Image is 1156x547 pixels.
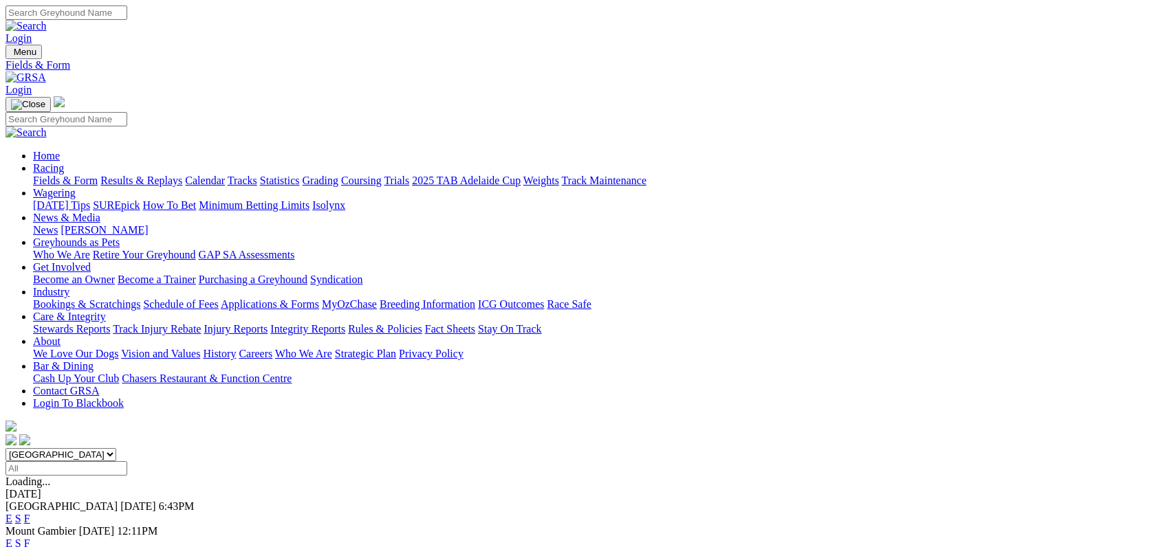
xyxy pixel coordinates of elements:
[33,385,99,397] a: Contact GRSA
[6,421,17,432] img: logo-grsa-white.png
[33,360,94,372] a: Bar & Dining
[54,96,65,107] img: logo-grsa-white.png
[399,348,464,359] a: Privacy Policy
[275,348,332,359] a: Who We Are
[6,434,17,445] img: facebook.svg
[121,348,200,359] a: Vision and Values
[6,500,118,512] span: [GEOGRAPHIC_DATA]
[322,298,377,310] a: MyOzChase
[33,175,98,186] a: Fields & Form
[6,84,32,96] a: Login
[303,175,338,186] a: Grading
[335,348,396,359] a: Strategic Plan
[6,513,12,524] a: E
[33,348,1150,360] div: About
[199,249,295,260] a: GAP SA Assessments
[33,335,61,347] a: About
[33,236,120,248] a: Greyhounds as Pets
[33,199,1150,212] div: Wagering
[312,199,345,211] a: Isolynx
[221,298,319,310] a: Applications & Forms
[33,348,118,359] a: We Love Our Dogs
[33,273,115,285] a: Become an Owner
[562,175,646,186] a: Track Maintenance
[117,525,157,537] span: 12:11PM
[6,59,1150,71] a: Fields & Form
[33,372,1150,385] div: Bar & Dining
[113,323,201,335] a: Track Injury Rebate
[203,348,236,359] a: History
[33,224,58,236] a: News
[6,112,127,126] input: Search
[478,298,544,310] a: ICG Outcomes
[384,175,409,186] a: Trials
[19,434,30,445] img: twitter.svg
[33,249,1150,261] div: Greyhounds as Pets
[33,298,1150,311] div: Industry
[79,525,115,537] span: [DATE]
[239,348,272,359] a: Careers
[11,99,45,110] img: Close
[6,476,50,487] span: Loading...
[33,261,91,273] a: Get Involved
[33,199,90,211] a: [DATE] Tips
[24,513,30,524] a: F
[15,513,21,524] a: S
[100,175,182,186] a: Results & Replays
[33,249,90,260] a: Who We Are
[6,488,1150,500] div: [DATE]
[6,5,127,20] input: Search
[93,199,140,211] a: SUREpick
[143,199,197,211] a: How To Bet
[33,162,64,174] a: Racing
[425,323,475,335] a: Fact Sheets
[523,175,559,186] a: Weights
[14,47,36,57] span: Menu
[341,175,382,186] a: Coursing
[61,224,148,236] a: [PERSON_NAME]
[310,273,362,285] a: Syndication
[270,323,345,335] a: Integrity Reports
[478,323,541,335] a: Stay On Track
[33,273,1150,286] div: Get Involved
[412,175,521,186] a: 2025 TAB Adelaide Cup
[159,500,195,512] span: 6:43PM
[122,372,292,384] a: Chasers Restaurant & Function Centre
[33,397,124,409] a: Login To Blackbook
[199,199,309,211] a: Minimum Betting Limits
[6,525,76,537] span: Mount Gambier
[260,175,300,186] a: Statistics
[348,323,422,335] a: Rules & Policies
[204,323,268,335] a: Injury Reports
[6,126,47,139] img: Search
[33,212,100,223] a: News & Media
[228,175,257,186] a: Tracks
[6,20,47,32] img: Search
[6,71,46,84] img: GRSA
[33,323,110,335] a: Stewards Reports
[33,286,69,298] a: Industry
[33,175,1150,187] div: Racing
[33,298,140,310] a: Bookings & Scratchings
[6,97,51,112] button: Toggle navigation
[118,273,196,285] a: Become a Trainer
[185,175,225,186] a: Calendar
[380,298,475,310] a: Breeding Information
[33,150,60,161] a: Home
[6,45,42,59] button: Toggle navigation
[33,323,1150,335] div: Care & Integrity
[93,249,196,260] a: Retire Your Greyhound
[199,273,307,285] a: Purchasing a Greyhound
[547,298,591,310] a: Race Safe
[33,224,1150,236] div: News & Media
[33,187,76,199] a: Wagering
[33,311,106,322] a: Care & Integrity
[6,32,32,44] a: Login
[143,298,218,310] a: Schedule of Fees
[6,461,127,476] input: Select date
[120,500,156,512] span: [DATE]
[33,372,119,384] a: Cash Up Your Club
